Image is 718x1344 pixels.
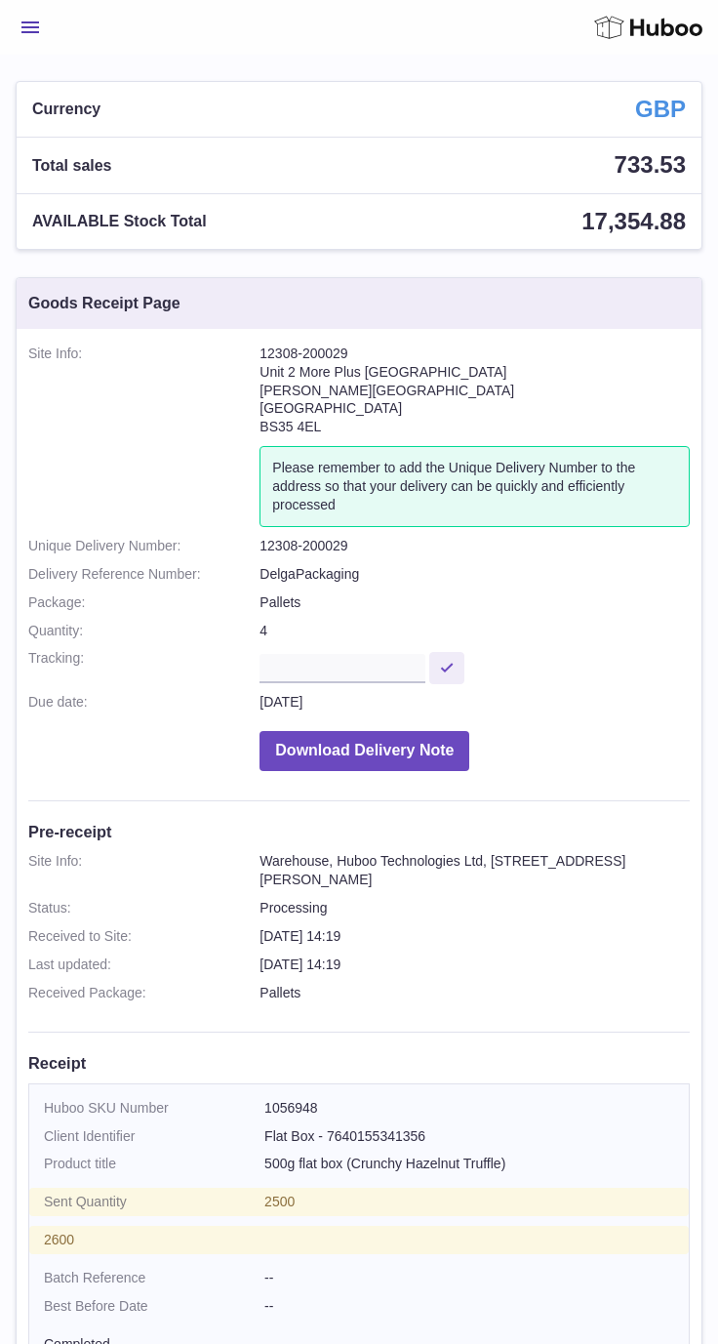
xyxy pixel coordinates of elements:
strong: Product title [44,1155,264,1173]
dt: Status: [28,899,259,917]
td: -- [29,1264,689,1292]
dt: Last updated: [28,956,259,974]
h3: Receipt [28,1052,690,1074]
span: 733.53 [615,151,686,178]
dd: Warehouse, Huboo Technologies Ltd, [STREET_ADDRESS][PERSON_NAME] [259,852,690,889]
a: AVAILABLE Stock Total 17,354.88 [17,194,701,249]
dt: Received to Site: [28,927,259,946]
span: Currency [32,99,100,120]
td: 500g flat box (Crunchy Hazelnut Truffle) [29,1150,689,1178]
h3: Goods Receipt Page [28,293,180,314]
strong: Best Before Date [44,1297,264,1316]
div: Please remember to add the Unique Delivery Number to the address so that your delivery can be qui... [259,446,690,527]
strong: Sent Quantity [44,1193,264,1211]
dt: Site Info: [28,852,259,889]
span: AVAILABLE Stock Total [32,211,207,232]
dt: Tracking: [28,649,259,683]
strong: GBP [635,94,686,125]
dd: 12308-200029 [259,537,690,555]
dt: Site Info: [28,345,259,527]
h3: Pre-receipt [28,821,690,842]
td: 2600 [29,1226,689,1254]
span: 17,354.88 [581,208,686,234]
td: -- [29,1292,689,1321]
dt: Received Package: [28,984,259,1002]
dd: [DATE] [259,693,690,712]
button: Download Delivery Note [259,731,469,771]
dt: Delivery Reference Number: [28,565,259,584]
dt: Quantity: [28,622,259,640]
dd: DelgaPackaging [259,565,690,584]
dd: 4 [259,622,690,640]
dd: Pallets [259,984,690,1002]
strong: Batch Reference [44,1269,264,1287]
span: Total sales [32,155,112,177]
strong: Client Identifier [44,1127,264,1146]
address: 12308-200029 Unit 2 More Plus [GEOGRAPHIC_DATA] [PERSON_NAME][GEOGRAPHIC_DATA] [GEOGRAPHIC_DATA] ... [259,345,690,446]
strong: Huboo SKU Number [44,1099,264,1118]
dt: Package: [28,593,259,612]
a: Total sales 733.53 [17,138,701,192]
td: 2500 [29,1188,689,1216]
dd: Processing [259,899,690,917]
td: 1056948 [29,1084,689,1122]
td: Flat Box - 7640155341356 [29,1122,689,1151]
dd: Pallets [259,593,690,612]
dd: [DATE] 14:19 [259,927,690,946]
dt: Due date: [28,693,259,712]
dt: Unique Delivery Number: [28,537,259,555]
dd: [DATE] 14:19 [259,956,690,974]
